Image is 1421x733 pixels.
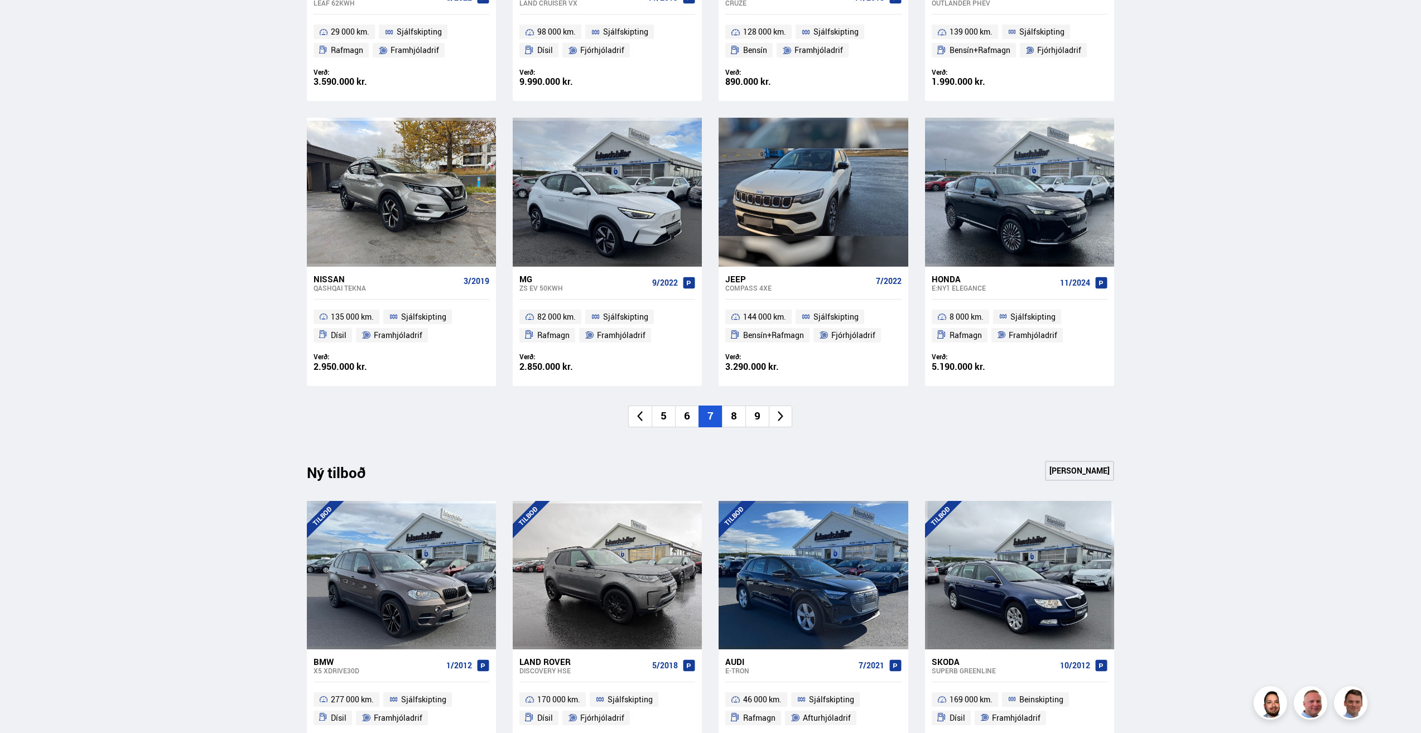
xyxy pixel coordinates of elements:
[1010,310,1056,324] span: Sjálfskipting
[725,68,813,76] div: Verð:
[314,353,402,361] div: Verð:
[950,310,984,324] span: 8 000 km.
[932,68,1020,76] div: Verð:
[794,44,843,57] span: Framhjóladrif
[537,329,570,342] span: Rafmagn
[743,329,804,342] span: Bensín+Rafmagn
[1060,661,1090,670] span: 10/2012
[331,310,374,324] span: 135 000 km.
[950,329,982,342] span: Rafmagn
[932,284,1056,292] div: e:Ny1 ELEGANCE
[1045,461,1114,481] a: [PERSON_NAME]
[809,693,854,706] span: Sjálfskipting
[743,44,767,57] span: Bensín
[859,661,884,670] span: 7/2021
[537,711,553,725] span: Dísil
[580,44,624,57] span: Fjórhjóladrif
[519,657,648,667] div: Land Rover
[992,711,1041,725] span: Framhjóladrif
[519,284,648,292] div: ZS EV 50KWH
[1009,329,1057,342] span: Framhjóladrif
[331,25,369,38] span: 29 000 km.
[1255,688,1289,721] img: nhp88E3Fdnt1Opn2.png
[950,711,965,725] span: Dísil
[314,667,442,674] div: X5 XDRIVE30D
[519,68,608,76] div: Verð:
[314,657,442,667] div: BMW
[725,657,854,667] div: Audi
[950,693,993,706] span: 169 000 km.
[519,353,608,361] div: Verð:
[743,310,786,324] span: 144 000 km.
[314,362,402,372] div: 2.950.000 kr.
[374,711,422,725] span: Framhjóladrif
[743,25,786,38] span: 128 000 km.
[652,661,678,670] span: 5/2018
[1019,25,1064,38] span: Sjálfskipting
[580,711,624,725] span: Fjórhjóladrif
[331,693,374,706] span: 277 000 km.
[699,406,722,427] li: 7
[537,25,576,38] span: 98 000 km.
[652,406,675,427] li: 5
[1336,688,1369,721] img: FbJEzSuNWCJXmdc-.webp
[314,284,459,292] div: Qashqai TEKNA
[464,277,489,286] span: 3/2019
[722,406,745,427] li: 8
[603,310,648,324] span: Sjálfskipting
[725,284,871,292] div: Compass 4XE
[675,406,699,427] li: 6
[401,310,446,324] span: Sjálfskipting
[314,68,402,76] div: Verð:
[725,353,813,361] div: Verð:
[925,267,1114,386] a: Honda e:Ny1 ELEGANCE 11/2024 8 000 km. Sjálfskipting Rafmagn Framhjóladrif Verð: 5.190.000 kr.
[391,44,439,57] span: Framhjóladrif
[725,274,871,284] div: Jeep
[831,329,875,342] span: Fjórhjóladrif
[401,693,446,706] span: Sjálfskipting
[743,693,782,706] span: 46 000 km.
[932,353,1020,361] div: Verð:
[719,267,908,386] a: Jeep Compass 4XE 7/2022 144 000 km. Sjálfskipting Bensín+Rafmagn Fjórhjóladrif Verð: 3.290.000 kr.
[307,464,385,488] div: Ný tilboð
[725,77,813,86] div: 890.000 kr.
[1037,44,1081,57] span: Fjórhjóladrif
[597,329,646,342] span: Framhjóladrif
[1295,688,1329,721] img: siFngHWaQ9KaOqBr.png
[813,25,859,38] span: Sjálfskipting
[446,661,472,670] span: 1/2012
[932,77,1020,86] div: 1.990.000 kr.
[603,25,648,38] span: Sjálfskipting
[652,278,678,287] span: 9/2022
[950,44,1010,57] span: Bensín+Rafmagn
[743,711,775,725] span: Rafmagn
[537,44,553,57] span: Dísil
[519,77,608,86] div: 9.990.000 kr.
[537,310,576,324] span: 82 000 km.
[876,277,902,286] span: 7/2022
[1019,693,1063,706] span: Beinskipting
[813,310,859,324] span: Sjálfskipting
[314,77,402,86] div: 3.590.000 kr.
[1060,278,1090,287] span: 11/2024
[725,362,813,372] div: 3.290.000 kr.
[932,362,1020,372] div: 5.190.000 kr.
[519,362,608,372] div: 2.850.000 kr.
[519,274,648,284] div: MG
[537,693,580,706] span: 170 000 km.
[307,267,496,386] a: Nissan Qashqai TEKNA 3/2019 135 000 km. Sjálfskipting Dísil Framhjóladrif Verð: 2.950.000 kr.
[519,667,648,674] div: Discovery HSE
[314,274,459,284] div: Nissan
[745,406,769,427] li: 9
[374,329,422,342] span: Framhjóladrif
[803,711,851,725] span: Afturhjóladrif
[9,4,42,38] button: Opna LiveChat spjallviðmót
[725,667,854,674] div: e-tron
[331,44,363,57] span: Rafmagn
[331,711,346,725] span: Dísil
[932,667,1056,674] div: Superb GREENLINE
[331,329,346,342] span: Dísil
[950,25,993,38] span: 139 000 km.
[397,25,442,38] span: Sjálfskipting
[608,693,653,706] span: Sjálfskipting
